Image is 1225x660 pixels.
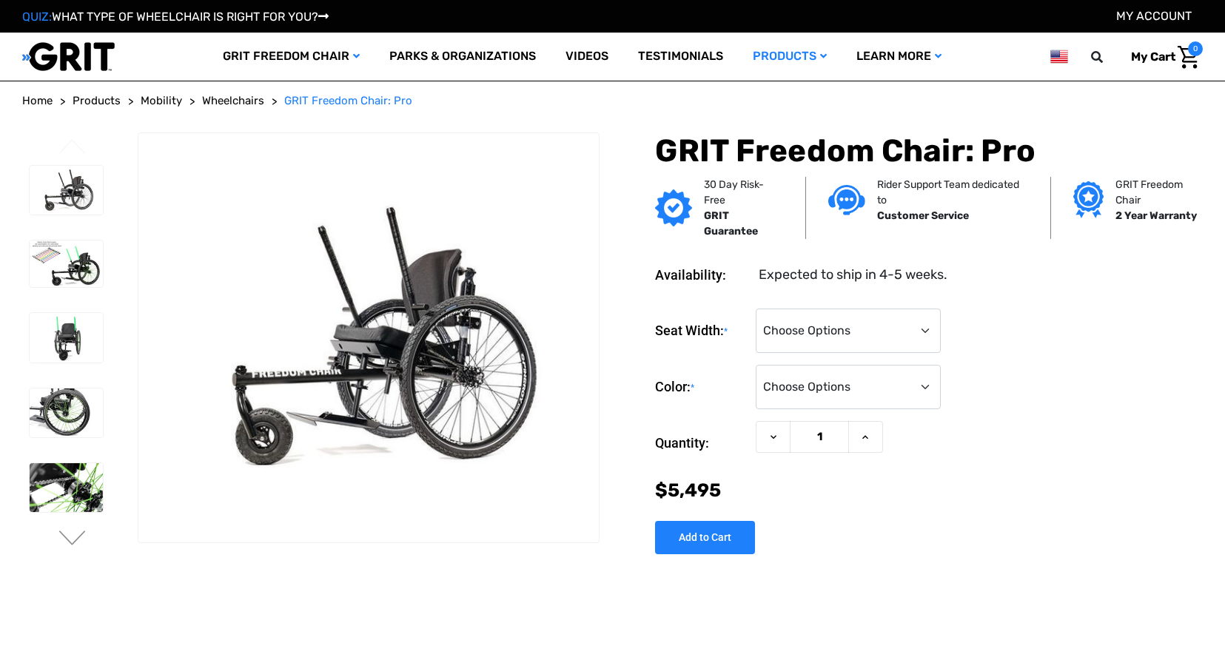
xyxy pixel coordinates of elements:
p: 30 Day Risk-Free [704,177,783,208]
img: GRIT Freedom Chair Pro: front view of Pro model all terrain wheelchair with green lever wraps and... [30,313,103,362]
span: Wheelchairs [202,94,264,107]
a: Products [73,92,121,110]
a: Learn More [842,33,956,81]
span: Products [73,94,121,107]
input: Add to Cart [655,521,755,554]
img: Cart [1178,46,1199,69]
a: Home [22,92,53,110]
a: Parks & Organizations [375,33,551,81]
a: Wheelchairs [202,92,264,110]
a: Mobility [141,92,182,110]
span: 0 [1188,41,1203,56]
img: GRIT Guarantee [655,189,692,226]
strong: GRIT Guarantee [704,209,758,238]
nav: Breadcrumb [22,92,1203,110]
span: Mobility [141,94,182,107]
span: $5,495 [655,479,721,501]
dd: Expected to ship in 4-5 weeks. [759,265,947,285]
label: Quantity: [655,421,748,465]
img: GRIT Freedom Chair Pro: the Pro model shown including contoured Invacare Matrx seatback, Spinergy... [138,184,599,491]
img: Grit freedom [1073,181,1104,218]
img: GRIT All-Terrain Wheelchair and Mobility Equipment [22,41,115,72]
a: Testimonials [623,33,738,81]
button: Go to slide 3 of 3 [57,139,88,157]
label: Color: [655,365,748,410]
span: Home [22,94,53,107]
a: GRIT Freedom Chair: Pro [284,92,412,110]
img: GRIT Freedom Chair Pro: the Pro model shown including contoured Invacare Matrx seatback, Spinergy... [30,166,103,215]
img: GRIT Freedom Chair Pro: close up side view of Pro off road wheelchair model highlighting custom c... [30,388,103,437]
a: Cart with 0 items [1120,41,1203,73]
dt: Availability: [655,265,748,285]
img: GRIT Freedom Chair Pro: close up of one Spinergy wheel with green-colored spokes and upgraded dri... [30,463,103,512]
button: Go to slide 2 of 3 [57,531,88,548]
span: GRIT Freedom Chair: Pro [284,94,412,107]
span: QUIZ: [22,10,52,24]
label: Seat Width: [655,309,748,354]
strong: 2 Year Warranty [1115,209,1197,222]
a: Videos [551,33,623,81]
a: GRIT Freedom Chair [208,33,375,81]
a: Account [1116,9,1192,23]
span: My Cart [1131,50,1175,64]
img: GRIT Freedom Chair Pro: side view of Pro model with green lever wraps and spokes on Spinergy whee... [30,240,103,288]
strong: Customer Service [877,209,969,222]
a: QUIZ:WHAT TYPE OF WHEELCHAIR IS RIGHT FOR YOU? [22,10,329,24]
img: Customer service [828,185,865,215]
img: us.png [1050,47,1068,66]
p: Rider Support Team dedicated to [877,177,1027,208]
input: Search [1098,41,1120,73]
p: GRIT Freedom Chair [1115,177,1208,208]
h1: GRIT Freedom Chair: Pro [655,132,1203,169]
a: Products [738,33,842,81]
